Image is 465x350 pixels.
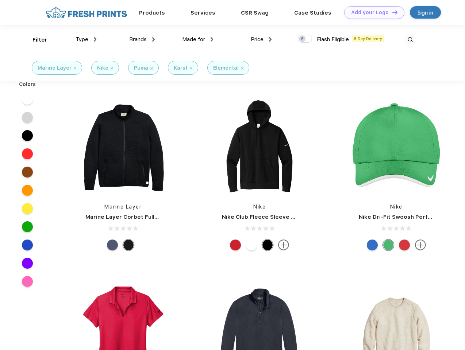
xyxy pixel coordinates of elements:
[74,99,172,196] img: func=resize&h=266
[383,240,394,250] div: Lucky Green
[278,240,289,250] img: more.svg
[191,9,215,16] a: Services
[404,34,416,46] img: desktop_search.svg
[241,9,269,16] a: CSR Swag
[269,37,272,42] img: dropdown.png
[129,36,147,43] span: Brands
[415,240,426,250] img: more.svg
[150,67,153,70] img: filter_cancel.svg
[392,10,397,14] img: DT
[230,240,241,250] div: University Red
[359,214,460,220] a: Nike Dri-Fit Swoosh Perforated Cap
[399,240,410,250] div: University Red
[32,36,47,44] div: Filter
[262,240,273,250] div: Black
[134,64,148,72] div: Puma
[211,99,308,196] img: func=resize&h=266
[222,214,359,220] a: Nike Club Fleece Sleeve Swoosh Pullover Hoodie
[123,240,134,250] div: Black
[85,214,187,220] a: Marine Layer Corbet Full-Zip Jacket
[76,36,88,43] span: Type
[367,240,378,250] div: Blue Sapphire
[213,64,239,72] div: Elemental
[107,240,118,250] div: Navy
[241,67,243,70] img: filter_cancel.svg
[111,67,113,70] img: filter_cancel.svg
[74,67,76,70] img: filter_cancel.svg
[190,67,192,70] img: filter_cancel.svg
[94,37,96,42] img: dropdown.png
[139,9,165,16] a: Products
[152,37,155,42] img: dropdown.png
[352,35,384,42] span: 5 Day Delivery
[43,6,129,19] img: fo%20logo%202.webp
[418,8,433,17] div: Sign in
[104,204,142,210] a: Marine Layer
[410,6,441,19] a: Sign in
[211,37,213,42] img: dropdown.png
[251,36,264,43] span: Price
[246,240,257,250] div: White
[174,64,188,72] div: Karst
[97,64,108,72] div: Nike
[351,9,389,16] div: Add your Logo
[38,64,72,72] div: Marine Layer
[317,36,349,43] span: Flash Eligible
[182,36,205,43] span: Made for
[390,204,403,210] a: Nike
[14,81,42,88] div: Colors
[348,99,445,196] img: func=resize&h=266
[253,204,266,210] a: Nike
